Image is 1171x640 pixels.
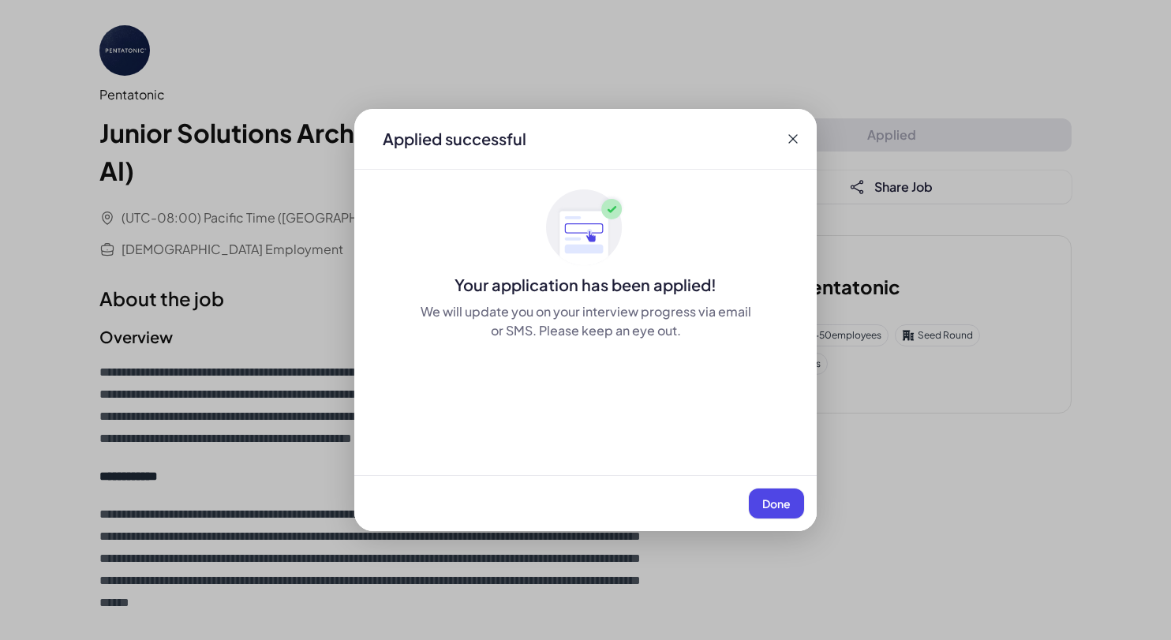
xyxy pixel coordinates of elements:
button: Done [749,488,804,518]
div: Applied successful [383,128,526,150]
div: Your application has been applied! [354,274,817,296]
div: We will update you on your interview progress via email or SMS. Please keep an eye out. [417,302,754,340]
span: Done [762,496,791,511]
img: ApplyedMaskGroup3.svg [546,189,625,268]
